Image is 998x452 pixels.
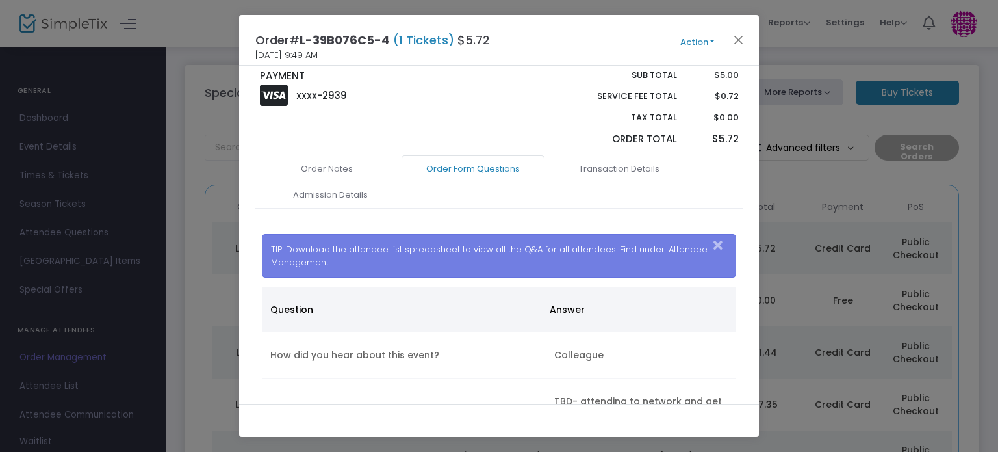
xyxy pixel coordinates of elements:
[402,155,544,183] a: Order Form Questions
[689,111,738,124] p: $0.00
[296,90,317,101] span: XXXX
[730,31,747,48] button: Close
[255,49,318,62] span: [DATE] 9:49 AM
[259,181,402,209] a: Admission Details
[710,235,736,256] button: Close
[262,287,736,438] div: Data table
[689,90,738,103] p: $0.72
[262,332,546,379] td: How did you hear about this event?
[300,32,390,48] span: L-39B076C5-4
[260,69,493,84] p: PAYMENT
[689,69,738,82] p: $5.00
[255,155,398,183] a: Order Notes
[567,90,677,103] p: Service Fee Total
[567,132,677,147] p: Order Total
[567,69,677,82] p: Sub total
[567,111,677,124] p: Tax Total
[542,287,728,332] th: Answer
[548,155,691,183] a: Transaction Details
[689,132,738,147] p: $5.72
[546,379,736,438] td: TBD- attending to network and get info on local vendors
[546,332,736,379] td: Colleague
[262,379,546,438] td: What Special Event are you planning?
[262,234,737,278] div: TIP: Download the attendee list spreadsheet to view all the Q&A for all attendees. Find under: At...
[262,287,542,332] th: Question
[390,32,457,48] span: (1 Tickets)
[658,35,736,49] button: Action
[317,88,347,102] span: -2939
[255,31,490,49] h4: Order# $5.72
